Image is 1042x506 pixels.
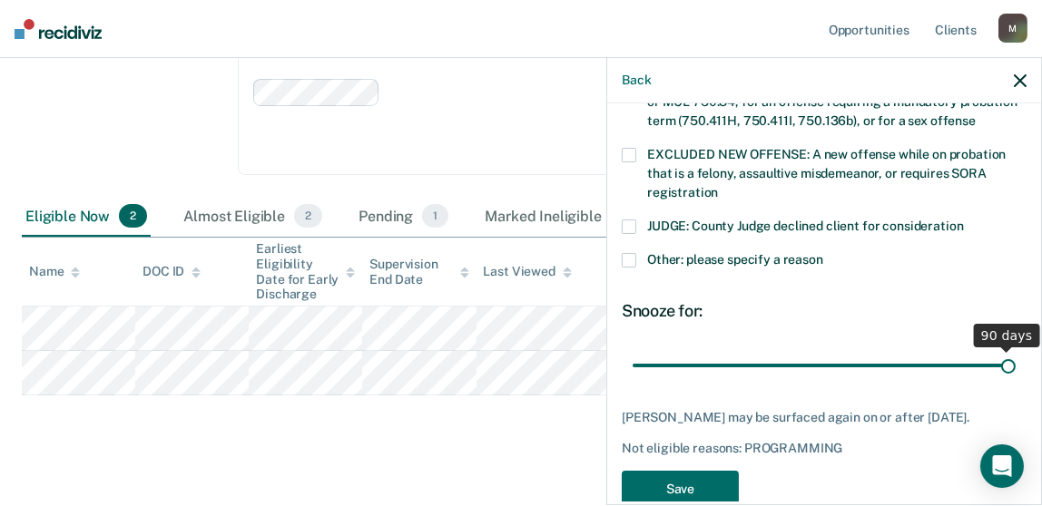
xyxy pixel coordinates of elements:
span: EXCLUDED CURRENT OFFENSE: On probation for MCL 750.81 or MCL 750.84, for an offense requiring a m... [647,75,1017,128]
div: Pending [355,197,452,237]
span: 1 [422,204,448,228]
span: Other: please specify a reason [647,252,823,267]
span: 2 [119,204,147,228]
div: Last Viewed [484,264,572,279]
div: [PERSON_NAME] may be surfaced again on or after [DATE]. [622,410,1027,425]
div: Supervision End Date [369,257,468,287]
div: Almost Eligible [180,197,326,237]
div: Open Intercom Messenger [980,444,1024,488]
div: Not eligible reasons: PROGRAMMING [622,441,1027,456]
div: Snooze for: [622,301,1027,321]
span: EXCLUDED NEW OFFENSE: A new offense while on probation that is a felony, assaultive misdemeanor, ... [647,147,1006,199]
button: Back [622,73,651,88]
div: Earliest Eligibility Date for Early Discharge [256,241,355,302]
img: Recidiviz [15,19,102,39]
span: JUDGE: County Judge declined client for consideration [647,219,964,233]
div: 90 days [974,324,1040,347]
div: DOC ID [143,264,201,279]
div: Marked Ineligible [481,197,649,237]
div: M [998,14,1027,43]
div: Name [29,264,80,279]
span: 2 [294,204,322,228]
div: Eligible Now [22,197,151,237]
